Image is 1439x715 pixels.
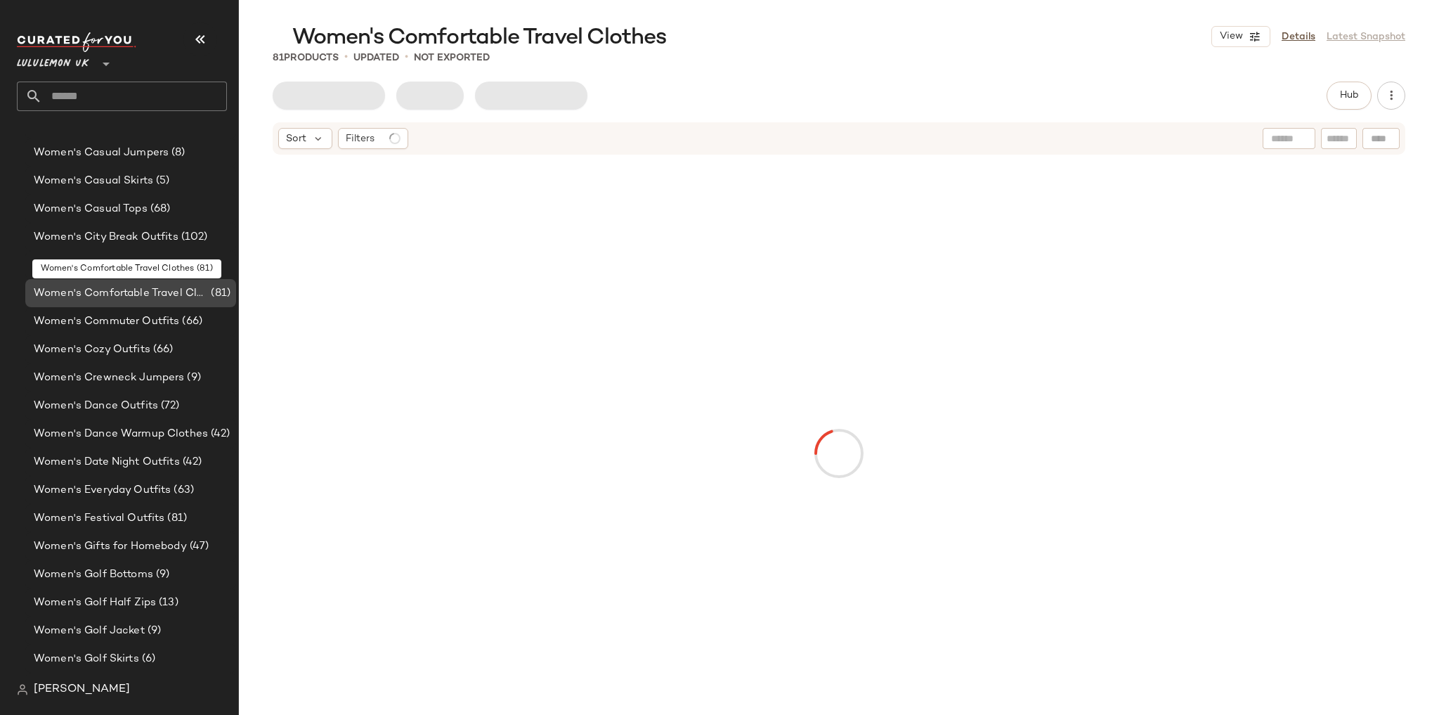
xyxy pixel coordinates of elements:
[344,49,348,66] span: •
[208,426,230,442] span: (42)
[1327,82,1372,110] button: Hub
[1219,31,1243,42] span: View
[34,539,187,555] span: Women's Gifts for Homebody
[34,681,130,698] span: [PERSON_NAME]
[156,595,178,611] span: (13)
[34,567,153,583] span: Women's Golf Bottoms
[164,510,187,527] span: (81)
[273,53,284,63] span: 81
[187,539,209,555] span: (47)
[34,510,164,527] span: Women's Festival Outfits
[353,51,399,65] p: updated
[34,454,180,470] span: Women's Date Night Outfits
[1282,30,1315,44] a: Details
[17,684,28,695] img: svg%3e
[150,342,174,358] span: (66)
[34,173,153,189] span: Women's Casual Skirts
[145,623,161,639] span: (9)
[273,51,339,65] div: Products
[405,49,408,66] span: •
[34,651,139,667] span: Women's Golf Skirts
[34,370,184,386] span: Women's Crewneck Jumpers
[292,24,666,52] span: Women's Comfortable Travel Clothes
[148,201,171,217] span: (68)
[1339,90,1359,101] span: Hub
[139,651,155,667] span: (6)
[34,342,150,358] span: Women's Cozy Outfits
[179,314,202,330] span: (66)
[208,285,230,302] span: (81)
[346,131,375,146] span: Filters
[414,51,490,65] p: Not Exported
[34,426,208,442] span: Women's Dance Warmup Clothes
[181,257,204,273] span: (29)
[153,173,169,189] span: (5)
[286,131,306,146] span: Sort
[34,145,169,161] span: Women's Casual Jumpers
[178,229,208,245] span: (102)
[169,145,185,161] span: (8)
[153,567,169,583] span: (9)
[34,623,145,639] span: Women's Golf Jacket
[34,229,178,245] span: Women's City Break Outfits
[34,482,171,498] span: Women's Everyday Outfits
[180,454,202,470] span: (42)
[171,482,194,498] span: (63)
[1211,26,1270,47] button: View
[34,595,156,611] span: Women's Golf Half Zips
[17,48,89,73] span: Lululemon UK
[184,370,200,386] span: (9)
[34,285,208,302] span: Women's Comfortable Travel Clothes
[34,314,179,330] span: Women's Commuter Outfits
[17,32,136,52] img: cfy_white_logo.C9jOOHJF.svg
[34,257,181,273] span: Women's Comfortable Pants
[158,398,180,414] span: (72)
[34,201,148,217] span: Women's Casual Tops
[34,398,158,414] span: Women's Dance Outfits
